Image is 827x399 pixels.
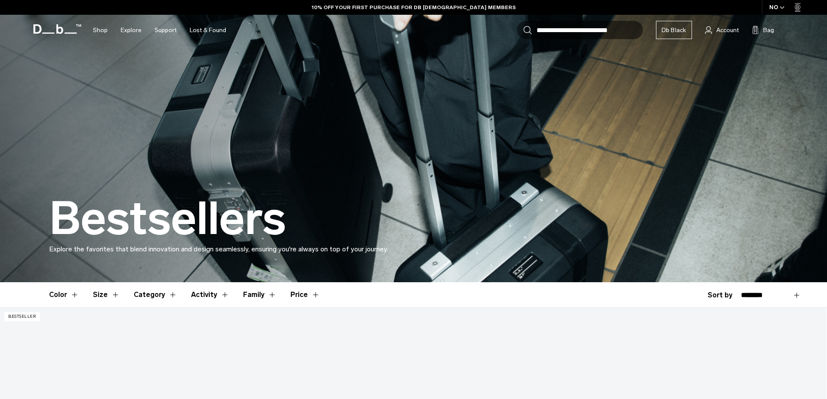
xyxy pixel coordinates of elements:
span: Bag [763,26,774,35]
nav: Main Navigation [86,15,233,46]
a: Account [705,25,739,35]
a: Support [155,15,177,46]
button: Toggle Filter [191,282,229,307]
span: Account [716,26,739,35]
button: Bag [752,25,774,35]
span: Explore the favorites that blend innovation and design seamlessly, ensuring you're always on top ... [49,245,388,253]
button: Toggle Filter [134,282,177,307]
button: Toggle Filter [243,282,277,307]
a: 10% OFF YOUR FIRST PURCHASE FOR DB [DEMOGRAPHIC_DATA] MEMBERS [312,3,516,11]
button: Toggle Filter [49,282,79,307]
p: Bestseller [4,312,40,321]
a: Db Black [656,21,692,39]
h1: Bestsellers [49,194,286,244]
a: Lost & Found [190,15,226,46]
a: Shop [93,15,108,46]
button: Toggle Price [290,282,320,307]
a: Explore [121,15,142,46]
button: Toggle Filter [93,282,120,307]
